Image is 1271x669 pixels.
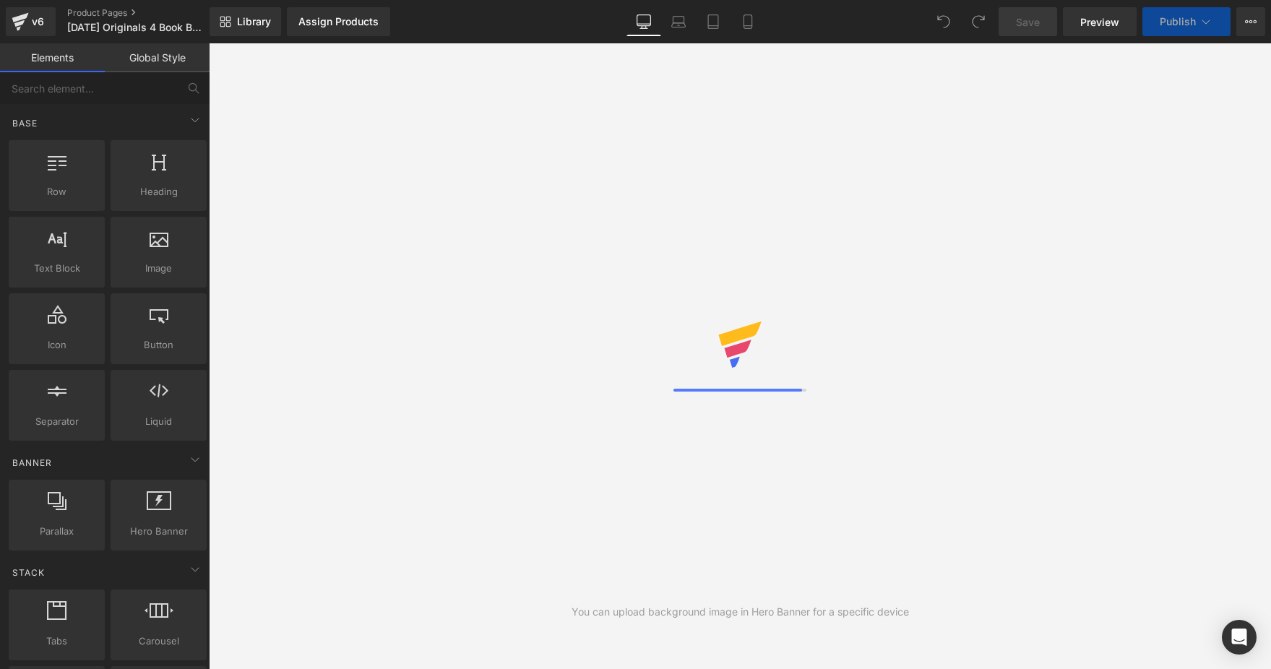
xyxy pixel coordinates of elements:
button: Undo [929,7,958,36]
span: Icon [13,337,100,353]
a: Desktop [626,7,661,36]
span: Base [11,116,39,130]
a: Laptop [661,7,696,36]
a: New Library [210,7,281,36]
span: Row [13,184,100,199]
span: Publish [1160,16,1196,27]
button: More [1236,7,1265,36]
span: Image [115,261,202,276]
span: Heading [115,184,202,199]
span: Banner [11,456,53,470]
span: Text Block [13,261,100,276]
span: Separator [13,414,100,429]
span: Liquid [115,414,202,429]
a: Tablet [696,7,731,36]
a: v6 [6,7,56,36]
button: Redo [964,7,993,36]
span: Parallax [13,524,100,539]
span: Library [237,15,271,28]
span: Save [1016,14,1040,30]
span: Tabs [13,634,100,649]
span: Button [115,337,202,353]
div: Open Intercom Messenger [1222,620,1257,655]
a: Product Pages [67,7,233,19]
a: Preview [1063,7,1137,36]
span: Stack [11,566,46,579]
div: Assign Products [298,16,379,27]
span: Hero Banner [115,524,202,539]
a: Mobile [731,7,765,36]
div: v6 [29,12,47,31]
span: Carousel [115,634,202,649]
span: Preview [1080,14,1119,30]
button: Publish [1142,7,1231,36]
a: Global Style [105,43,210,72]
span: [DATE] Originals 4 Book Box Product Page [67,22,206,33]
div: You can upload background image in Hero Banner for a specific device [572,604,909,620]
